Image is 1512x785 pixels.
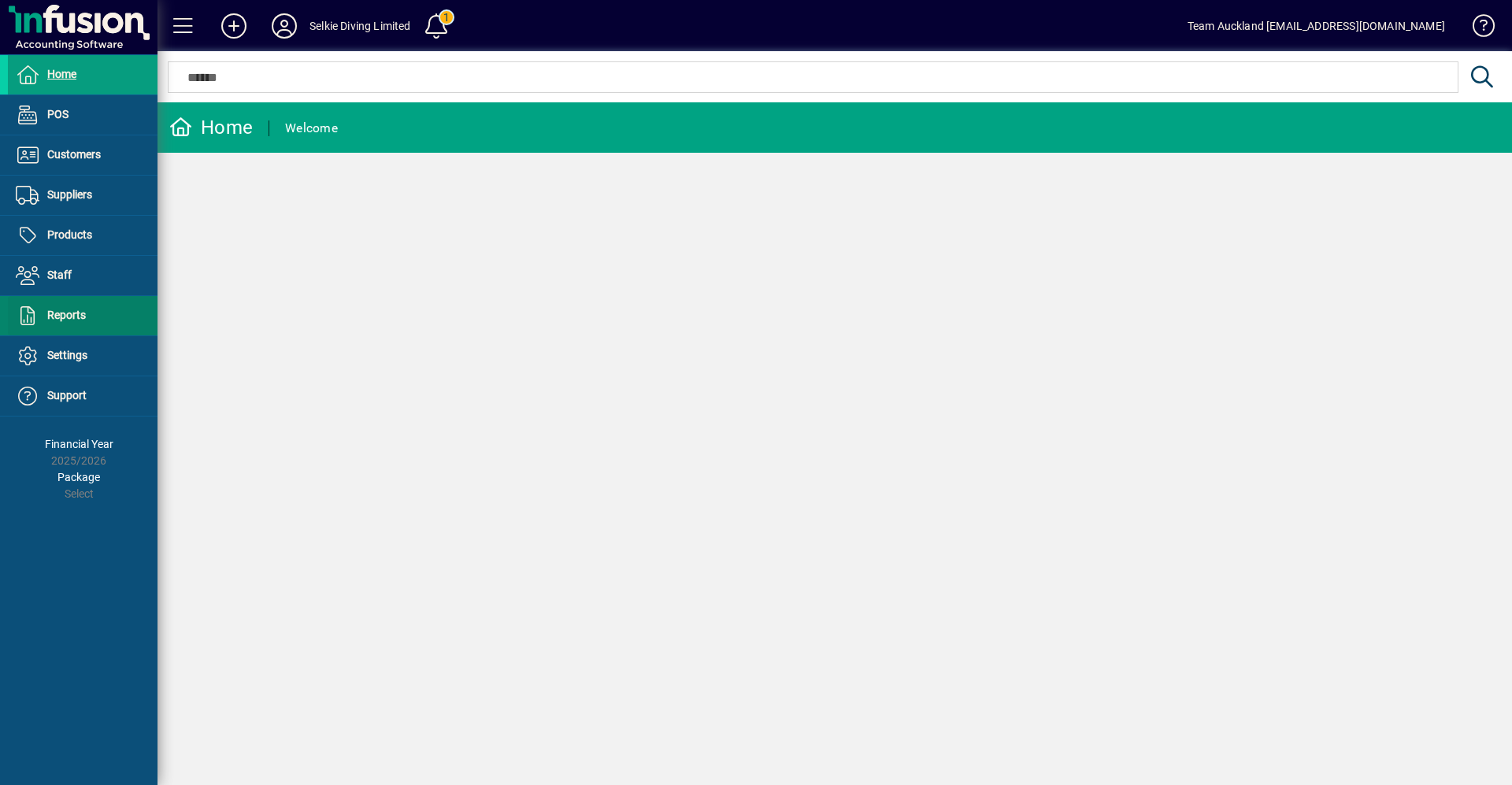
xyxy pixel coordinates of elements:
[8,376,157,416] a: Support
[285,116,338,141] div: Welcome
[47,148,101,161] span: Customers
[47,188,92,201] span: Suppliers
[309,13,411,39] div: Selkie Diving Limited
[47,349,87,361] span: Settings
[209,12,259,40] button: Add
[8,296,157,335] a: Reports
[8,256,157,295] a: Staff
[169,115,253,140] div: Home
[8,336,157,376] a: Settings
[57,471,100,483] span: Package
[8,95,157,135] a: POS
[1461,3,1492,54] a: Knowledge Base
[8,216,157,255] a: Products
[47,268,72,281] span: Staff
[47,68,76,80] span: Home
[47,389,87,402] span: Support
[47,309,86,321] span: Reports
[47,108,69,120] span: POS
[1188,13,1445,39] div: Team Auckland [EMAIL_ADDRESS][DOMAIN_NAME]
[8,135,157,175] a: Customers
[47,228,92,241] span: Products
[259,12,309,40] button: Profile
[45,438,113,450] span: Financial Year
[8,176,157,215] a: Suppliers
